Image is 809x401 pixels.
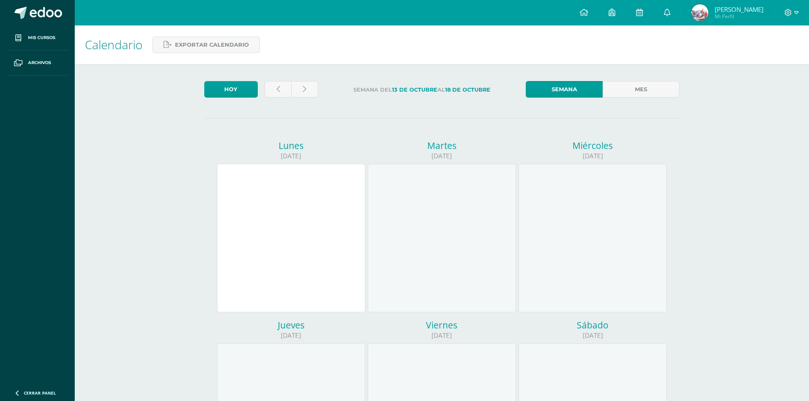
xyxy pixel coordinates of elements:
div: Martes [368,140,516,151]
span: Cerrar panel [24,390,56,396]
a: Hoy [204,81,258,98]
img: 693f7f2c84eb59c22968ca4a787781dc.png [691,4,708,21]
a: Semana [526,81,603,98]
div: [DATE] [368,151,516,160]
span: Exportar calendario [175,37,249,53]
div: Jueves [217,319,365,331]
a: Mes [603,81,679,98]
div: [DATE] [217,331,365,340]
a: Archivos [7,50,68,76]
span: Calendario [85,36,142,53]
div: Miércoles [519,140,667,151]
strong: 13 de Octubre [392,87,437,93]
div: Lunes [217,140,365,151]
label: Semana del al [325,81,519,98]
a: Mis cursos [7,25,68,50]
div: Viernes [368,319,516,331]
span: Mi Perfil [715,13,764,20]
span: [PERSON_NAME] [715,5,764,14]
div: Sábado [519,319,667,331]
div: [DATE] [519,151,667,160]
a: Exportar calendario [152,36,260,53]
strong: 18 de Octubre [445,87,490,93]
div: [DATE] [519,331,667,340]
span: Mis cursos [28,34,55,41]
div: [DATE] [217,151,365,160]
div: [DATE] [368,331,516,340]
span: Archivos [28,59,51,66]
